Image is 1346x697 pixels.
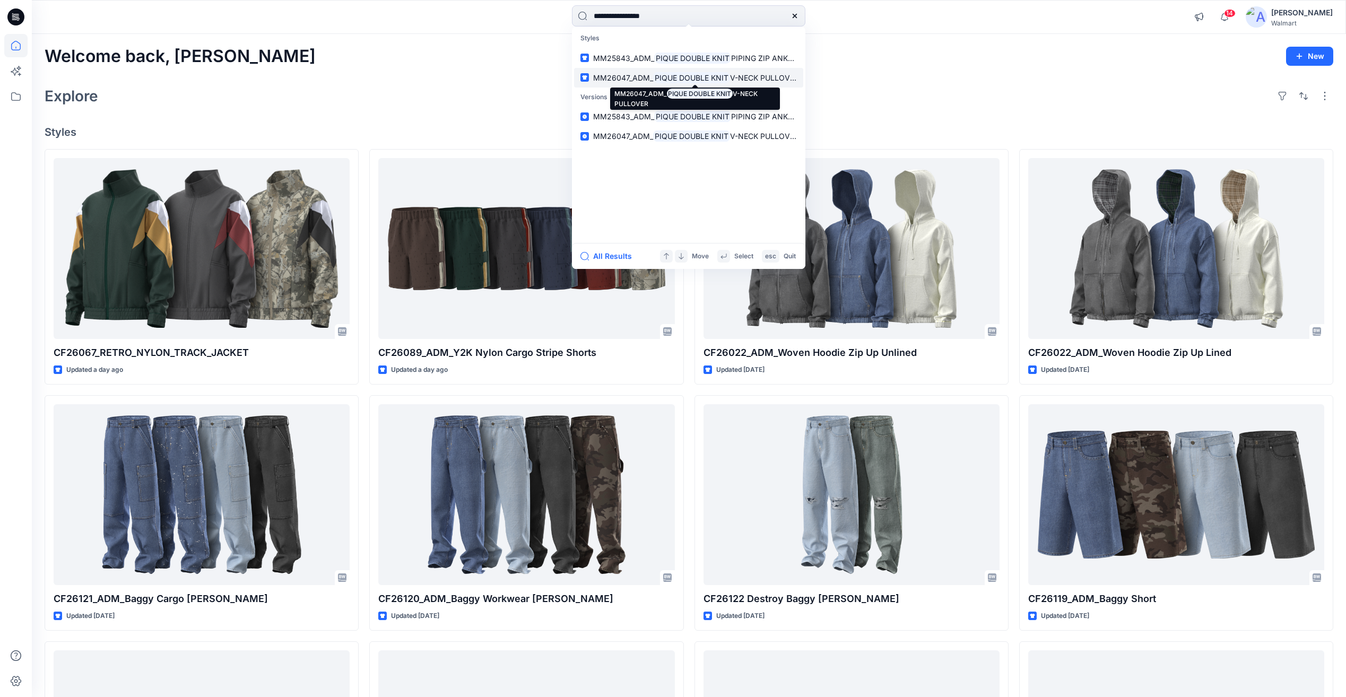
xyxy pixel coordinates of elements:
[1246,6,1267,28] img: avatar
[731,54,819,63] span: PIPING ZIP ANKLE PANT
[54,345,350,360] p: CF26067_RETRO_NYLON_TRACK_JACKET
[378,345,674,360] p: CF26089_ADM_Y2K Nylon Cargo Stripe Shorts
[765,251,776,262] p: esc
[704,591,1000,606] p: CF26122 Destroy Baggy [PERSON_NAME]
[66,611,115,622] p: Updated [DATE]
[391,611,439,622] p: Updated [DATE]
[1028,591,1324,606] p: CF26119_ADM_Baggy Short
[716,364,765,376] p: Updated [DATE]
[45,126,1333,138] h4: Styles
[1028,404,1324,585] a: CF26119_ADM_Baggy Short
[704,158,1000,339] a: CF26022_ADM_Woven Hoodie Zip Up Unlined
[378,404,674,585] a: CF26120_ADM_Baggy Workwear Jean
[378,591,674,606] p: CF26120_ADM_Baggy Workwear [PERSON_NAME]
[730,132,810,141] span: V-NECK PULLOVER (1)
[574,126,803,146] a: MM26047_ADM_PIQUE DOUBLE KNITV-NECK PULLOVER (1)
[1041,611,1089,622] p: Updated [DATE]
[731,112,819,121] span: PIPING ZIP ANKLE PANT
[593,73,653,82] span: MM26047_ADM_
[1271,19,1333,27] div: Walmart
[593,54,654,63] span: MM25843_ADM_
[593,112,654,121] span: MM25843_ADM_
[574,48,803,68] a: MM25843_ADM_PIQUE DOUBLE KNITPIPING ZIP ANKLE PANT
[654,110,731,123] mark: PIQUE DOUBLE KNIT
[704,404,1000,585] a: CF26122 Destroy Baggy Jean
[66,364,123,376] p: Updated a day ago
[574,29,803,48] p: Styles
[574,88,803,107] p: Versions
[653,72,730,84] mark: PIQUE DOUBLE KNIT
[580,250,639,263] button: All Results
[1028,345,1324,360] p: CF26022_ADM_Woven Hoodie Zip Up Lined
[45,47,316,66] h2: Welcome back, [PERSON_NAME]
[54,404,350,585] a: CF26121_ADM_Baggy Cargo Jean
[45,88,98,104] h2: Explore
[593,132,653,141] span: MM26047_ADM_
[378,158,674,339] a: CF26089_ADM_Y2K Nylon Cargo Stripe Shorts
[654,52,731,64] mark: PIQUE DOUBLE KNIT
[54,591,350,606] p: CF26121_ADM_Baggy Cargo [PERSON_NAME]
[1224,9,1236,18] span: 14
[1271,6,1333,19] div: [PERSON_NAME]
[391,364,448,376] p: Updated a day ago
[716,611,765,622] p: Updated [DATE]
[54,158,350,339] a: CF26067_RETRO_NYLON_TRACK_JACKET
[692,251,709,262] p: Move
[574,68,803,88] a: MM26047_ADM_PIQUE DOUBLE KNITV-NECK PULLOVER
[653,130,730,142] mark: PIQUE DOUBLE KNIT
[1028,158,1324,339] a: CF26022_ADM_Woven Hoodie Zip Up Lined
[1286,47,1333,66] button: New
[1041,364,1089,376] p: Updated [DATE]
[730,73,799,82] span: V-NECK PULLOVER
[784,251,796,262] p: Quit
[734,251,753,262] p: Select
[704,345,1000,360] p: CF26022_ADM_Woven Hoodie Zip Up Unlined
[574,107,803,126] a: MM25843_ADM_PIQUE DOUBLE KNITPIPING ZIP ANKLE PANT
